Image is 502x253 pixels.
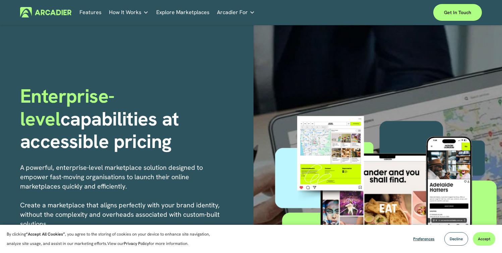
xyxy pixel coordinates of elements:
a: Privacy Policy [124,241,149,246]
strong: “Accept All Cookies” [26,232,65,237]
span: Arcadier For [217,8,248,17]
span: Preferences [413,236,435,242]
strong: capabilities at accessible pricing [20,106,184,154]
a: folder dropdown [217,7,255,17]
span: How It Works [109,8,142,17]
button: Decline [444,232,468,246]
a: Explore Marketplaces [156,7,210,17]
a: folder dropdown [109,7,149,17]
a: Features [79,7,102,17]
iframe: Chat Widget [468,221,502,253]
p: By clicking , you agree to the storing of cookies on your device to enhance site navigation, anal... [7,230,225,248]
a: Get in touch [433,4,482,21]
span: Decline [450,236,463,242]
img: Arcadier [20,7,71,17]
p: A powerful, enterprise-level marketplace solution designed to empower fast-moving organisations t... [20,163,229,247]
span: Enterprise-level [20,84,115,131]
button: Preferences [408,232,440,246]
